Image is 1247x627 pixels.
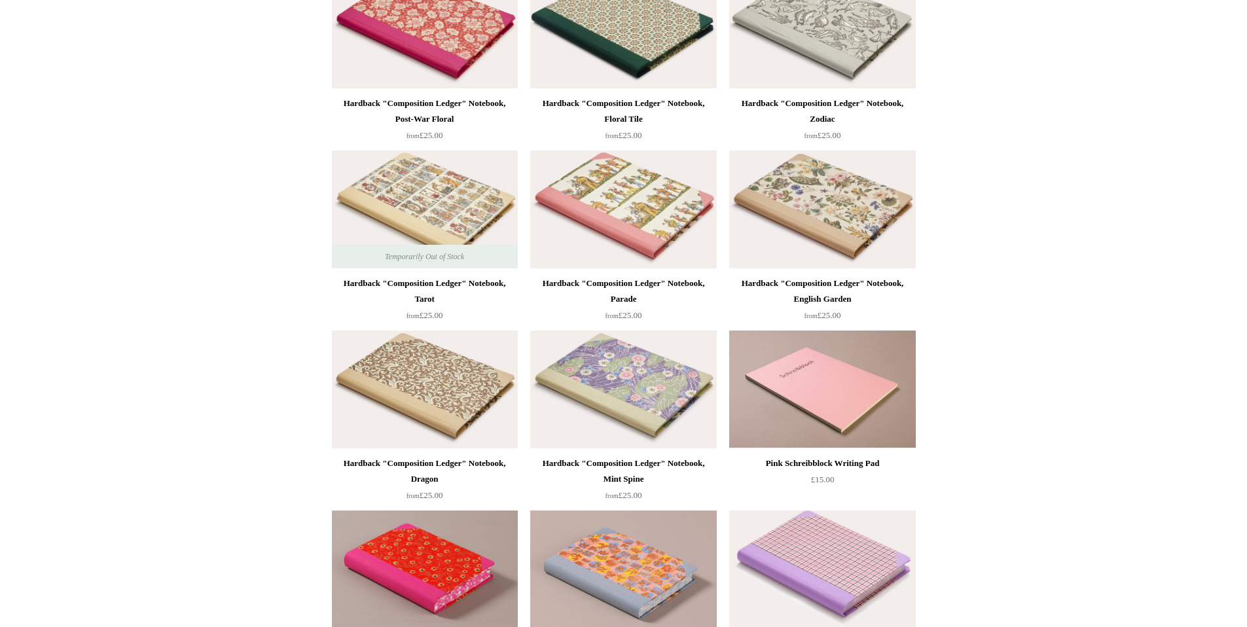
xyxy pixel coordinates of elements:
[530,331,716,448] img: Hardback "Composition Ledger" Notebook, Mint Spine
[605,312,619,319] span: from
[729,456,915,509] a: Pink Schreibblock Writing Pad £15.00
[732,276,912,307] div: Hardback "Composition Ledger" Notebook, English Garden
[407,312,420,319] span: from
[407,310,443,320] span: £25.00
[804,132,818,139] span: from
[530,456,716,509] a: Hardback "Composition Ledger" Notebook, Mint Spine from£25.00
[530,276,716,329] a: Hardback "Composition Ledger" Notebook, Parade from£25.00
[732,456,912,471] div: Pink Schreibblock Writing Pad
[332,276,518,329] a: Hardback "Composition Ledger" Notebook, Tarot from£25.00
[530,331,716,448] a: Hardback "Composition Ledger" Notebook, Mint Spine Hardback "Composition Ledger" Notebook, Mint S...
[335,276,515,307] div: Hardback "Composition Ledger" Notebook, Tarot
[605,310,642,320] span: £25.00
[533,276,713,307] div: Hardback "Composition Ledger" Notebook, Parade
[335,456,515,487] div: Hardback "Composition Ledger" Notebook, Dragon
[407,492,420,499] span: from
[332,331,518,448] a: Hardback "Composition Ledger" Notebook, Dragon Hardback "Composition Ledger" Notebook, Dragon
[804,310,841,320] span: £25.00
[729,96,915,149] a: Hardback "Composition Ledger" Notebook, Zodiac from£25.00
[729,276,915,329] a: Hardback "Composition Ledger" Notebook, English Garden from£25.00
[407,130,443,140] span: £25.00
[804,130,841,140] span: £25.00
[605,490,642,500] span: £25.00
[335,96,515,127] div: Hardback "Composition Ledger" Notebook, Post-War Floral
[729,331,915,448] a: Pink Schreibblock Writing Pad Pink Schreibblock Writing Pad
[530,151,716,268] a: Hardback "Composition Ledger" Notebook, Parade Hardback "Composition Ledger" Notebook, Parade
[533,96,713,127] div: Hardback "Composition Ledger" Notebook, Floral Tile
[407,132,420,139] span: from
[729,151,915,268] img: Hardback "Composition Ledger" Notebook, English Garden
[332,151,518,268] a: Hardback "Composition Ledger" Notebook, Tarot Hardback "Composition Ledger" Notebook, Tarot Tempo...
[729,151,915,268] a: Hardback "Composition Ledger" Notebook, English Garden Hardback "Composition Ledger" Notebook, En...
[407,490,443,500] span: £25.00
[605,132,619,139] span: from
[530,151,716,268] img: Hardback "Composition Ledger" Notebook, Parade
[605,492,619,499] span: from
[811,475,835,484] span: £15.00
[729,331,915,448] img: Pink Schreibblock Writing Pad
[332,331,518,448] img: Hardback "Composition Ledger" Notebook, Dragon
[533,456,713,487] div: Hardback "Composition Ledger" Notebook, Mint Spine
[530,96,716,149] a: Hardback "Composition Ledger" Notebook, Floral Tile from£25.00
[332,151,518,268] img: Hardback "Composition Ledger" Notebook, Tarot
[732,96,912,127] div: Hardback "Composition Ledger" Notebook, Zodiac
[804,312,818,319] span: from
[372,245,477,268] span: Temporarily Out of Stock
[605,130,642,140] span: £25.00
[332,456,518,509] a: Hardback "Composition Ledger" Notebook, Dragon from£25.00
[332,96,518,149] a: Hardback "Composition Ledger" Notebook, Post-War Floral from£25.00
